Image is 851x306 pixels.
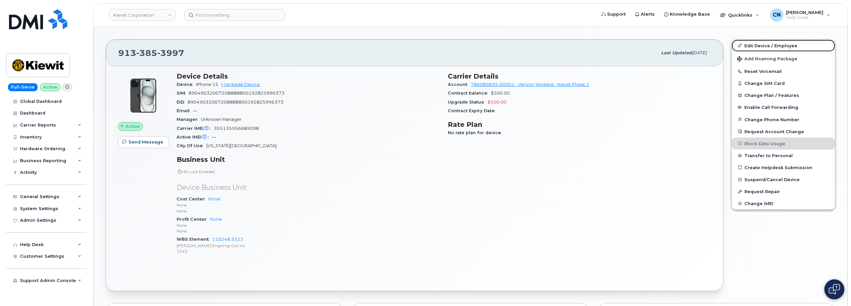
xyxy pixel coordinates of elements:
span: Device [177,82,196,87]
span: [US_STATE][GEOGRAPHIC_DATA] [206,143,277,148]
span: Suspend/Cancel Device [744,177,800,182]
p: 1242 [177,248,440,254]
button: Enable Call Forwarding [732,101,835,113]
button: Block Data Usage [732,138,835,150]
input: Find something... [184,9,285,21]
button: Change Phone Number [732,114,835,126]
span: Manager [177,117,201,122]
span: EID [177,100,188,105]
span: iPhone 15 [196,82,218,87]
h3: Device Details [177,72,440,80]
a: + Upgrade Device [221,82,260,87]
span: Knowledge Base [670,11,710,18]
p: None [177,222,440,228]
a: 110248.3323 [212,237,243,242]
span: 385 [136,48,157,58]
p: HR Lock Enabled [177,169,440,174]
p: [PERSON_NAME] Engnrng Grp Inc [177,243,440,248]
button: Suspend/Cancel Device [732,173,835,185]
span: Enable Call Forwarding [744,105,798,110]
a: Edit Device / Employee [732,40,835,52]
span: Active IMEI [177,135,212,140]
span: City Of Use [177,143,206,148]
span: 913 [118,48,184,58]
span: Contract balance [448,91,491,96]
span: WBS Element [177,237,212,242]
span: Active [126,123,140,130]
button: Change SIM Card [732,77,835,89]
a: None [210,217,222,222]
span: 3997 [157,48,184,58]
a: None [208,196,220,201]
img: Open chat [829,284,840,295]
span: Alerts [641,11,655,18]
span: — [212,135,216,140]
span: SIM [177,91,189,96]
span: — [193,108,197,113]
span: Support [607,11,626,18]
span: Unknown Manager [201,117,242,122]
span: [DATE] [692,50,707,55]
span: 355135956685098 [214,126,259,131]
span: Carrier IMEI [177,126,214,131]
button: Add Roaming Package [732,52,835,65]
span: Account [448,82,471,87]
p: None [177,202,440,208]
span: Last updated [661,50,692,55]
span: $500.00 [491,91,510,96]
p: Device Business Unit [177,183,440,192]
span: Send Message [129,139,163,145]
span: Change Plan / Features [744,93,799,98]
img: iPhone_15_Black.png [123,76,163,116]
div: Connor Nguyen [765,8,835,22]
span: Cost Center [177,196,208,201]
button: Send Message [118,136,169,148]
p: None [177,208,440,214]
span: Upgrade Status [448,100,487,105]
span: Profit Center [177,217,210,222]
span: CN [773,11,781,19]
span: Contract Expiry Date [448,108,498,113]
span: Quicklinks [728,12,752,18]
a: Support [597,8,630,21]
span: 89049032007208888800192825996373 [189,91,285,96]
span: Help Desk [786,15,823,20]
button: Change Plan / Features [732,89,835,101]
button: Request Account Change [732,126,835,138]
a: 786080835-00001 - Verizon Wireless - Kiewit Phase 2 [471,82,589,87]
span: No rate plan for device [448,130,504,135]
button: Request Repair [732,185,835,197]
span: Email [177,108,193,113]
button: Change IMEI [732,197,835,209]
a: Knowledge Base [659,8,715,21]
button: Reset Voicemail [732,65,835,77]
p: None [177,228,440,234]
h3: Business Unit [177,155,440,163]
span: $500.00 [487,100,506,105]
h3: Rate Plan [448,121,711,129]
span: 89049032007208888800192825996373 [188,100,284,105]
span: Add Roaming Package [737,56,797,63]
span: [PERSON_NAME] [786,10,823,15]
a: Kiewit Corporation [109,9,176,21]
h3: Carrier Details [448,72,711,80]
div: Quicklinks [715,8,764,22]
button: Transfer to Personal [732,150,835,161]
a: Alerts [630,8,659,21]
a: Create Helpdesk Submission [732,161,835,173]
